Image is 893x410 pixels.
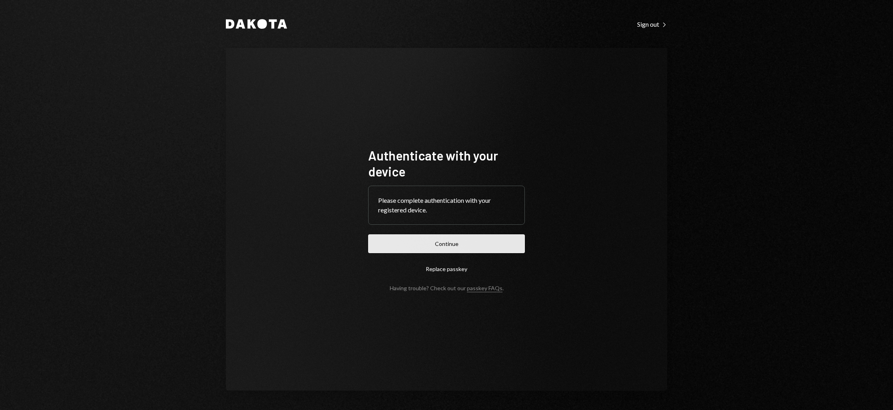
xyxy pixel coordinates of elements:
[378,196,515,215] div: Please complete authentication with your registered device.
[467,285,502,292] a: passkey FAQs
[390,285,504,291] div: Having trouble? Check out our .
[368,147,525,179] h1: Authenticate with your device
[368,259,525,278] button: Replace passkey
[637,20,667,28] a: Sign out
[368,234,525,253] button: Continue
